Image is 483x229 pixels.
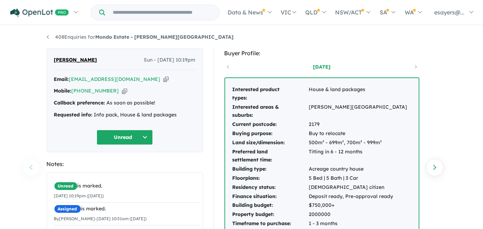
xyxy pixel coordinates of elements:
td: [DEMOGRAPHIC_DATA] citizen [309,183,408,192]
td: Buy to relocate [309,129,408,138]
span: Unread [54,182,78,190]
td: Preferred land settlement time: [232,147,309,165]
td: Timeframe to purchase: [232,219,309,228]
div: is marked. [54,205,201,213]
td: Residency status: [232,183,309,192]
td: 2000000 [309,210,408,219]
a: [PHONE_NUMBER] [72,88,119,94]
small: By [PERSON_NAME] - [DATE] 10:51am ([DATE]) [54,216,147,221]
td: $750,000+ [309,201,408,210]
td: Land size/dimension: [232,138,309,147]
span: [PERSON_NAME] [54,56,97,64]
td: 2179 [309,120,408,129]
td: Building type: [232,165,309,174]
strong: Email: [54,76,69,82]
nav: breadcrumb [47,33,437,42]
td: Floorplans: [232,174,309,183]
strong: Requested info: [54,112,93,118]
div: As soon as possible! [54,99,196,107]
strong: Mondo Estate - [PERSON_NAME][GEOGRAPHIC_DATA] [96,34,234,40]
div: Notes: [47,159,203,169]
span: Assigned [54,205,81,213]
input: Try estate name, suburb, builder or developer [106,5,218,20]
div: Info pack, House & land packages [54,111,196,119]
td: Interested areas & suburbs: [232,103,309,120]
img: Openlot PRO Logo White [10,8,69,17]
td: House & land packages [309,85,408,103]
td: Property budget: [232,210,309,219]
td: Buying purpose: [232,129,309,138]
a: [DATE] [292,63,352,70]
td: 500m² - 699m², 700m² - 999m² [309,138,408,147]
strong: Callback preference: [54,100,105,106]
td: 1 - 3 months [309,219,408,228]
td: [PERSON_NAME][GEOGRAPHIC_DATA] [309,103,408,120]
strong: Mobile: [54,88,72,94]
a: [EMAIL_ADDRESS][DOMAIN_NAME] [69,76,161,82]
div: Buyer Profile: [224,49,419,58]
button: Copy [122,87,127,95]
button: Copy [163,76,169,83]
td: 5 Bed | 5 Bath | 3 Car [309,174,408,183]
span: esayers@... [434,9,464,16]
td: Finance situation: [232,192,309,201]
td: Titling in 6 - 12 months [309,147,408,165]
td: Acreage country house [309,165,408,174]
td: Current postcode: [232,120,309,129]
button: Unread [97,130,153,145]
span: Sun - [DATE] 10:19pm [144,56,196,64]
td: Building budget: [232,201,309,210]
td: Interested product types: [232,85,309,103]
td: Deposit ready, Pre-approval ready [309,192,408,201]
a: 408Enquiries forMondo Estate - [PERSON_NAME][GEOGRAPHIC_DATA] [47,34,234,40]
small: [DATE] 10:19pm ([DATE]) [54,193,104,198]
div: is marked. [54,182,201,190]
